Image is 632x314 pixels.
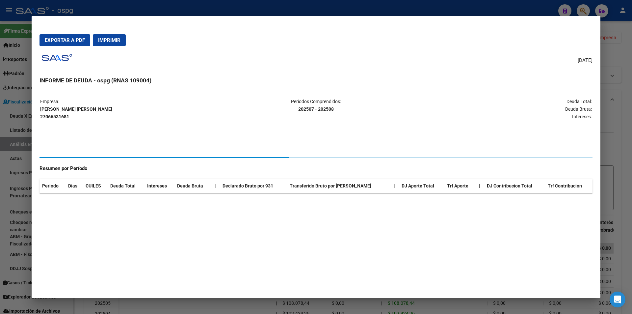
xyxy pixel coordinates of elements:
th: Trf Aporte [444,179,476,193]
th: | [476,179,484,193]
p: Empresa: [40,98,224,120]
th: Dias [66,179,83,193]
p: Deuda Total: Deuda Bruta: Intereses: [408,98,592,120]
p: Periodos Comprendidos: [224,98,408,113]
span: Exportar a PDF [45,37,85,43]
th: Intereses [145,179,174,193]
th: DJ Contribucion Total [484,179,545,193]
th: Periodo [39,179,66,193]
th: Deuda Total [108,179,145,193]
span: Imprimir [98,37,120,43]
th: Trf Contribucion [545,179,592,193]
th: | [391,179,399,193]
th: CUILES [83,179,108,193]
h4: Resumen por Período [39,165,592,172]
strong: 202507 - 202508 [298,106,334,112]
strong: [PERSON_NAME] [PERSON_NAME] 27066531681 [40,106,112,119]
button: Exportar a PDF [39,34,90,46]
th: DJ Aporte Total [399,179,444,193]
th: Transferido Bruto por [PERSON_NAME] [287,179,391,193]
h3: INFORME DE DEUDA - ospg (RNAS 109004) [39,76,592,85]
div: Open Intercom Messenger [610,292,625,307]
span: [DATE] [578,57,592,64]
th: | [212,179,220,193]
th: Declarado Bruto por 931 [220,179,287,193]
button: Imprimir [93,34,126,46]
th: Deuda Bruta [174,179,212,193]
